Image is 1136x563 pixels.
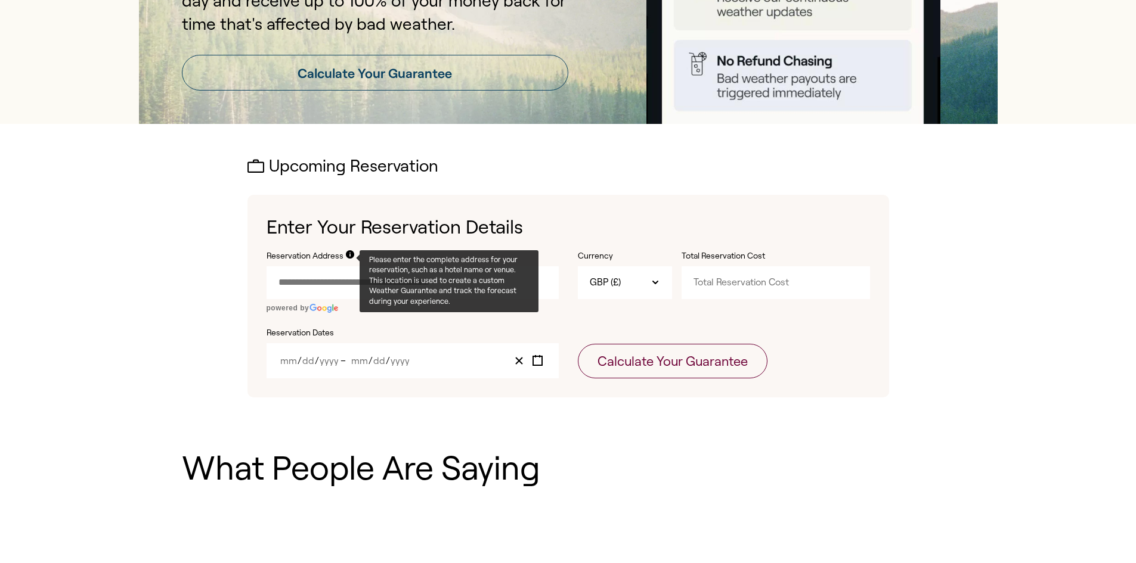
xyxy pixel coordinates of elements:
[578,250,672,262] label: Currency
[351,356,369,366] input: Month
[386,356,390,366] span: /
[298,356,302,366] span: /
[315,356,319,366] span: /
[578,344,767,378] button: Calculate Your Guarantee
[309,304,339,313] img: Google logo
[280,356,298,366] input: Month
[302,356,315,366] input: Day
[390,356,410,366] input: Year
[267,327,559,339] label: Reservation Dates
[267,214,870,241] h1: Enter Your Reservation Details
[182,450,955,487] h1: What People Are Saying
[341,356,349,366] span: –
[267,304,309,312] span: powered by
[682,266,870,298] input: Total Reservation Cost
[369,356,373,366] span: /
[182,55,568,91] a: Calculate Your Guarantee
[373,356,386,366] input: Day
[319,356,339,366] input: Year
[590,276,621,289] span: GBP (£)
[510,353,528,369] button: Clear value
[682,250,801,262] label: Total Reservation Cost
[247,157,889,176] h2: Upcoming Reservation
[267,250,343,262] label: Reservation Address
[528,353,547,369] button: Toggle calendar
